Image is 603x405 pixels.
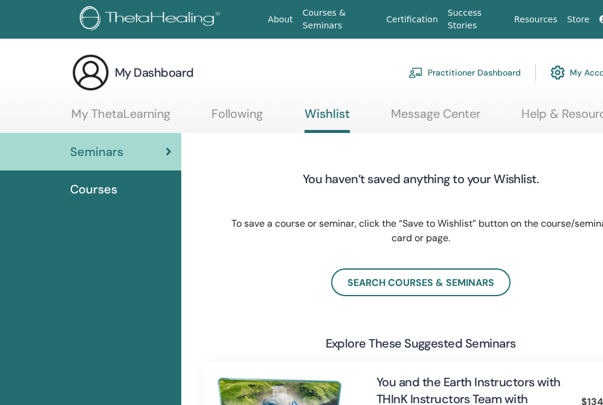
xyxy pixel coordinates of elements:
[326,335,516,352] h3: explore these suggested seminars
[443,2,509,37] a: Success Stories
[263,8,297,31] a: About
[550,62,565,83] img: cog.svg
[115,64,194,81] h3: My Dashboard
[70,180,117,198] span: Courses
[381,8,442,31] a: Certification
[211,106,263,130] a: Following
[408,67,423,78] img: chalkboard-teacher.svg
[305,106,350,133] a: Wishlist
[391,106,480,130] a: Message Center
[80,6,224,33] img: logo.png
[71,106,170,130] a: My ThetaLearning
[331,268,511,296] a: search courses & seminars
[70,143,123,161] span: Seminars
[298,2,382,37] a: Courses & Seminars
[71,53,110,92] img: generic-user-icon.jpg
[509,8,563,31] a: Resources
[408,59,521,86] a: Practitioner Dashboard
[563,8,595,31] a: Store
